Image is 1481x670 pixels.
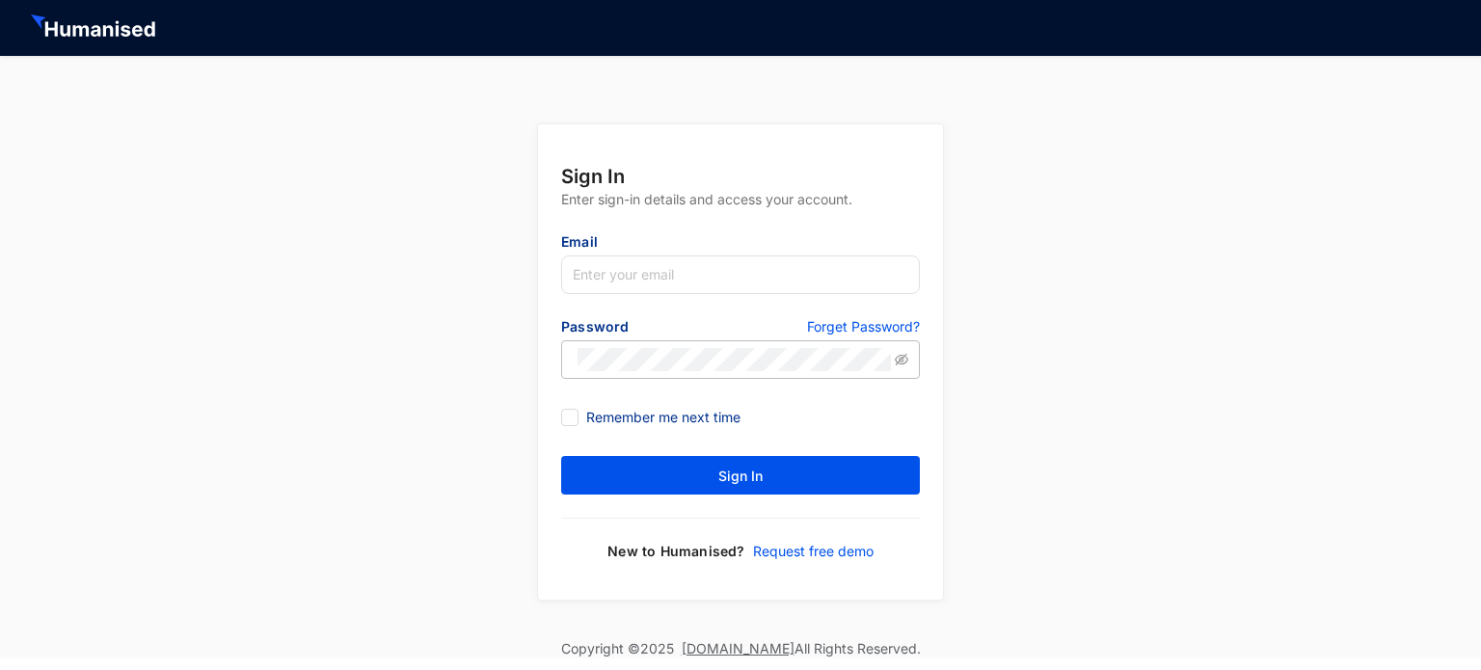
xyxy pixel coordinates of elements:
p: Password [561,317,740,340]
p: Email [561,232,920,255]
button: Sign In [561,456,920,495]
span: eye-invisible [895,353,908,366]
p: Sign In [561,163,920,190]
input: Enter your email [561,255,920,294]
a: [DOMAIN_NAME] [682,640,794,657]
img: HeaderHumanisedNameIcon.51e74e20af0cdc04d39a069d6394d6d9.svg [31,14,159,41]
p: New to Humanised? [607,542,744,561]
span: Remember me next time [579,407,748,428]
p: Copyright © 2025 All Rights Reserved. [561,639,921,658]
span: Sign In [718,467,763,486]
p: Enter sign-in details and access your account. [561,190,920,232]
a: Request free demo [745,542,874,561]
a: Forget Password? [807,317,920,340]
